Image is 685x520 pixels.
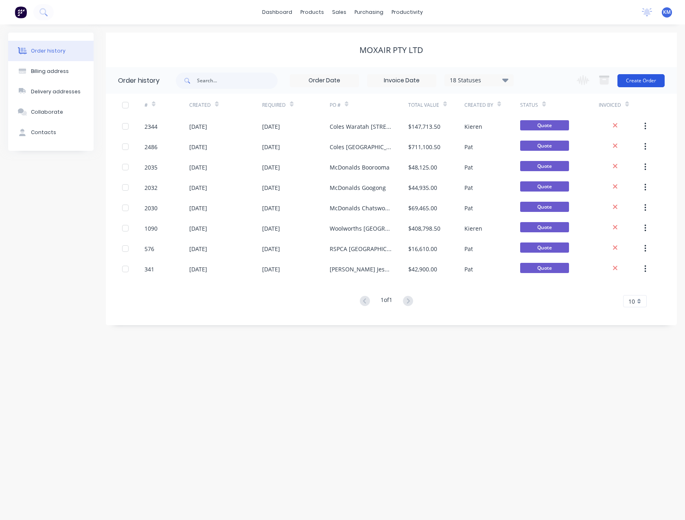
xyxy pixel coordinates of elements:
[189,183,207,192] div: [DATE]
[290,75,359,87] input: Order Date
[8,41,94,61] button: Order history
[330,143,392,151] div: Coles [GEOGRAPHIC_DATA]
[328,6,350,18] div: sales
[15,6,27,18] img: Factory
[464,101,493,109] div: Created By
[144,265,154,273] div: 341
[189,224,207,233] div: [DATE]
[464,122,482,131] div: Kieren
[144,143,158,151] div: 2486
[330,224,392,233] div: Woolworths [GEOGRAPHIC_DATA]
[262,101,286,109] div: Required
[8,122,94,143] button: Contacts
[464,163,473,172] div: Pat
[330,204,392,212] div: McDonalds Chatswood
[262,122,280,131] div: [DATE]
[31,47,66,55] div: Order history
[381,295,392,307] div: 1 of 1
[368,75,436,87] input: Invoice Date
[8,61,94,82] button: Billing address
[262,163,280,172] div: [DATE]
[464,94,521,116] div: Created By
[296,6,328,18] div: products
[189,204,207,212] div: [DATE]
[144,245,154,253] div: 576
[387,6,427,18] div: productivity
[408,101,439,109] div: Total Value
[31,88,81,95] div: Delivery addresses
[31,129,56,136] div: Contacts
[663,9,671,16] span: KM
[359,45,423,55] div: Moxair Pty Ltd
[144,163,158,172] div: 2035
[520,222,569,232] span: Quote
[144,94,189,116] div: #
[330,122,392,131] div: Coles Waratah [STREET_ADDRESS]
[189,122,207,131] div: [DATE]
[144,183,158,192] div: 2032
[617,74,665,87] button: Create Order
[189,265,207,273] div: [DATE]
[408,224,440,233] div: $408,798.50
[520,94,599,116] div: Status
[408,122,440,131] div: $147,713.50
[262,183,280,192] div: [DATE]
[464,245,473,253] div: Pat
[189,101,211,109] div: Created
[262,94,329,116] div: Required
[262,265,280,273] div: [DATE]
[599,94,643,116] div: Invoiced
[189,143,207,151] div: [DATE]
[144,122,158,131] div: 2344
[144,224,158,233] div: 1090
[408,143,440,151] div: $711,100.50
[408,265,437,273] div: $42,900.00
[464,224,482,233] div: Kieren
[31,108,63,116] div: Collaborate
[520,202,569,212] span: Quote
[464,265,473,273] div: Pat
[520,242,569,253] span: Quote
[408,204,437,212] div: $69,465.00
[520,120,569,130] span: Quote
[408,94,464,116] div: Total Value
[31,68,69,75] div: Billing address
[520,161,569,171] span: Quote
[520,181,569,192] span: Quote
[464,183,473,192] div: Pat
[262,204,280,212] div: [DATE]
[8,102,94,122] button: Collaborate
[118,76,160,86] div: Order history
[330,265,392,273] div: [PERSON_NAME] Jesmond
[262,143,280,151] div: [DATE]
[189,94,262,116] div: Created
[330,183,386,192] div: McDonalds Googong
[262,245,280,253] div: [DATE]
[350,6,387,18] div: purchasing
[599,101,621,109] div: Invoiced
[408,163,437,172] div: $48,125.00
[408,245,437,253] div: $16,610.00
[330,163,390,172] div: McDonalds Boorooma
[189,245,207,253] div: [DATE]
[197,73,278,89] input: Search...
[330,101,341,109] div: PO #
[330,94,408,116] div: PO #
[520,263,569,273] span: Quote
[144,101,148,109] div: #
[464,143,473,151] div: Pat
[628,297,635,306] span: 10
[144,204,158,212] div: 2030
[408,183,437,192] div: $44,935.00
[520,141,569,151] span: Quote
[445,76,513,85] div: 18 Statuses
[8,82,94,102] button: Delivery addresses
[520,101,538,109] div: Status
[330,245,392,253] div: RSPCA [GEOGRAPHIC_DATA]
[258,6,296,18] a: dashboard
[189,163,207,172] div: [DATE]
[464,204,473,212] div: Pat
[262,224,280,233] div: [DATE]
